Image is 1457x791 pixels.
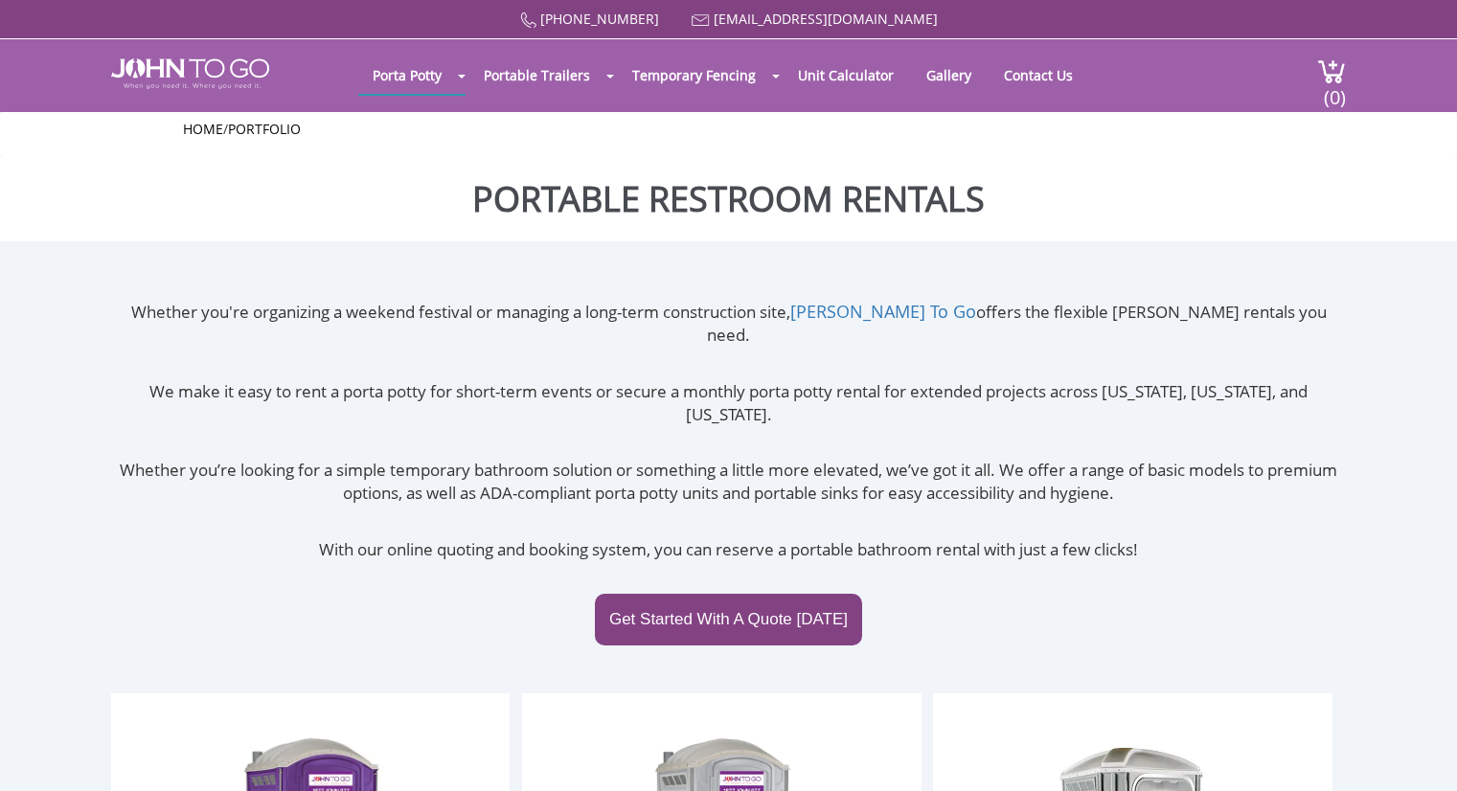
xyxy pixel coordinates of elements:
a: Contact Us [990,56,1087,94]
ul: / [183,120,1275,139]
img: Mail [692,14,710,27]
a: Unit Calculator [784,56,908,94]
a: Gallery [912,56,986,94]
p: Whether you're organizing a weekend festival or managing a long-term construction site, offers th... [111,300,1346,348]
img: JOHN to go [111,58,269,89]
span: (0) [1323,69,1346,110]
p: With our online quoting and booking system, you can reserve a portable bathroom rental with just ... [111,538,1346,561]
img: Call [520,12,536,29]
a: [EMAIL_ADDRESS][DOMAIN_NAME] [714,10,938,28]
p: Whether you’re looking for a simple temporary bathroom solution or something a little more elevat... [111,459,1346,506]
a: Portfolio [228,120,301,138]
a: Portable Trailers [469,56,604,94]
img: cart a [1317,58,1346,84]
a: [PERSON_NAME] To Go [790,300,976,323]
a: [PHONE_NUMBER] [540,10,659,28]
p: We make it easy to rent a porta potty for short-term events or secure a monthly porta potty renta... [111,380,1346,427]
a: Porta Potty [358,56,456,94]
a: Home [183,120,223,138]
a: Temporary Fencing [618,56,770,94]
a: Get Started With A Quote [DATE] [595,594,862,645]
